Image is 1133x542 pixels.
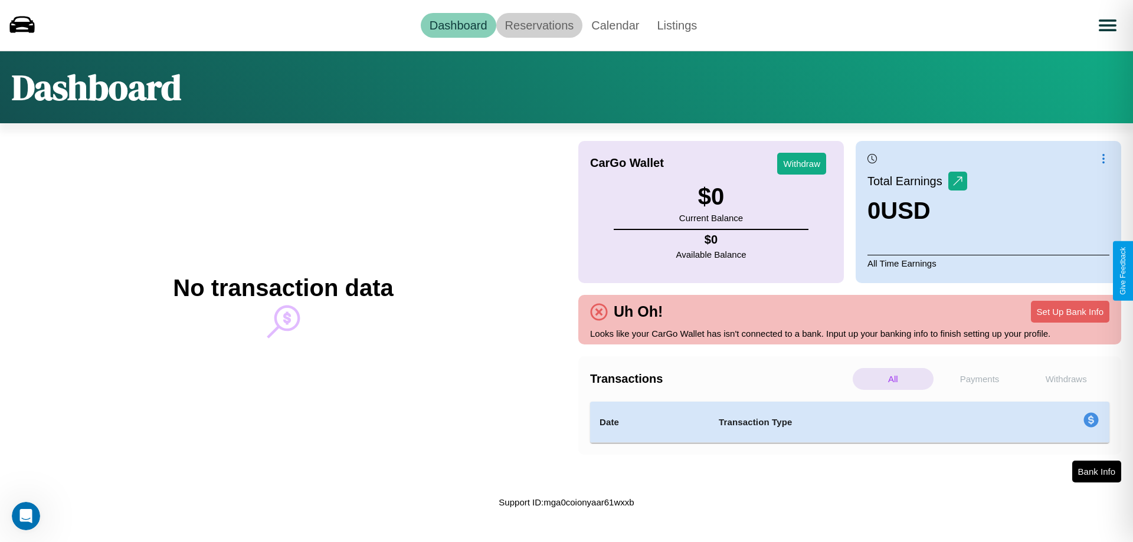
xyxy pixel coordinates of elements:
button: Open menu [1091,9,1124,42]
button: Bank Info [1072,461,1121,482]
h4: Uh Oh! [608,303,669,320]
p: Total Earnings [867,170,948,192]
a: Calendar [582,13,648,38]
h3: 0 USD [867,198,967,224]
h2: No transaction data [173,275,393,301]
p: Current Balance [679,210,743,226]
p: Withdraws [1026,368,1106,390]
p: Payments [939,368,1020,390]
table: simple table [590,402,1109,443]
button: Withdraw [777,153,826,175]
a: Reservations [496,13,583,38]
a: Dashboard [421,13,496,38]
h1: Dashboard [12,63,181,111]
div: Give Feedback [1119,247,1127,295]
p: Available Balance [676,247,746,262]
p: All [853,368,934,390]
p: All Time Earnings [867,255,1109,271]
p: Looks like your CarGo Wallet has isn't connected to a bank. Input up your banking info to finish ... [590,326,1109,341]
h4: $ 0 [676,233,746,247]
p: Support ID: mga0coionyaar61wxxb [499,494,634,510]
h4: Transaction Type [719,415,987,429]
button: Set Up Bank Info [1031,301,1109,323]
h4: Date [600,415,700,429]
h3: $ 0 [679,183,743,210]
iframe: Intercom live chat [12,502,40,530]
h4: Transactions [590,372,850,386]
h4: CarGo Wallet [590,156,664,170]
a: Listings [648,13,706,38]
